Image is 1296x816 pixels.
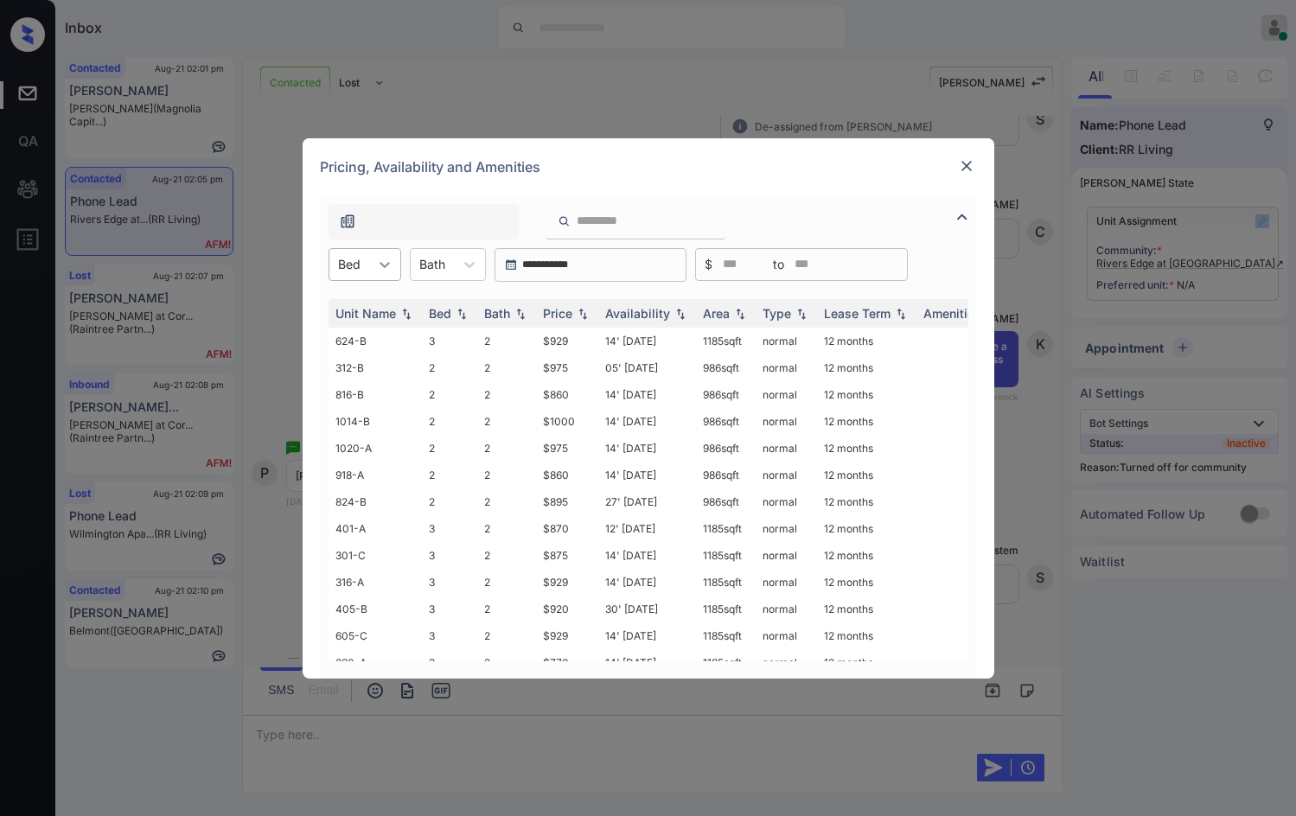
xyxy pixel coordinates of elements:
td: 1185 sqft [696,328,756,354]
td: normal [756,622,817,649]
td: $860 [536,381,598,408]
td: 1185 sqft [696,569,756,596]
td: $929 [536,328,598,354]
img: sorting [672,307,689,319]
td: 3 [422,596,477,622]
td: 14' [DATE] [598,408,696,435]
img: sorting [731,307,749,319]
td: 986 sqft [696,354,756,381]
td: 12 months [817,542,916,569]
td: 1185 sqft [696,622,756,649]
div: Pricing, Availability and Amenities [303,138,994,195]
td: 2 [477,596,536,622]
td: 2 [422,354,477,381]
td: 14' [DATE] [598,622,696,649]
td: 12 months [817,435,916,462]
td: 605-C [329,622,422,649]
td: 2 [477,542,536,569]
td: 220-A [329,649,422,676]
td: 14' [DATE] [598,542,696,569]
div: Price [543,306,572,321]
td: 986 sqft [696,462,756,488]
img: icon-zuma [558,214,571,229]
td: 816-B [329,381,422,408]
td: 2 [422,488,477,515]
td: 12 months [817,354,916,381]
td: 2 [477,622,536,649]
td: $1000 [536,408,598,435]
div: Amenities [923,306,981,321]
td: 2 [477,569,536,596]
td: normal [756,328,817,354]
td: 2 [422,435,477,462]
td: normal [756,649,817,676]
img: sorting [793,307,810,319]
img: icon-zuma [339,213,356,230]
td: 624-B [329,328,422,354]
td: normal [756,435,817,462]
div: Unit Name [335,306,396,321]
td: 1185 sqft [696,542,756,569]
td: 405-B [329,596,422,622]
td: $870 [536,515,598,542]
td: 301-C [329,542,422,569]
td: 3 [422,515,477,542]
td: $975 [536,435,598,462]
td: 312-B [329,354,422,381]
td: 1185 sqft [696,515,756,542]
td: 1020-A [329,435,422,462]
td: 2 [422,381,477,408]
td: normal [756,569,817,596]
td: $920 [536,596,598,622]
td: 2 [477,408,536,435]
td: 30' [DATE] [598,596,696,622]
td: 12 months [817,515,916,542]
div: Lease Term [824,306,891,321]
td: $860 [536,462,598,488]
td: 1185 sqft [696,596,756,622]
td: 1014-B [329,408,422,435]
img: sorting [892,307,910,319]
td: normal [756,488,817,515]
td: normal [756,462,817,488]
td: 3 [422,649,477,676]
img: sorting [453,307,470,319]
td: 3 [422,542,477,569]
td: 2 [477,462,536,488]
td: 14' [DATE] [598,381,696,408]
td: 12 months [817,569,916,596]
td: 986 sqft [696,381,756,408]
td: 986 sqft [696,435,756,462]
td: 2 [477,649,536,676]
td: 14' [DATE] [598,569,696,596]
td: 3 [422,569,477,596]
div: Area [703,306,730,321]
td: normal [756,408,817,435]
td: 12 months [817,462,916,488]
td: 12 months [817,622,916,649]
img: close [958,157,975,175]
td: 12' [DATE] [598,515,696,542]
div: Availability [605,306,670,321]
td: 986 sqft [696,408,756,435]
td: 12 months [817,596,916,622]
td: 14' [DATE] [598,435,696,462]
td: $770 [536,649,598,676]
td: 918-A [329,462,422,488]
td: normal [756,596,817,622]
td: 12 months [817,408,916,435]
td: $895 [536,488,598,515]
td: $975 [536,354,598,381]
td: 2 [477,354,536,381]
td: 2 [422,408,477,435]
td: 1185 sqft [696,649,756,676]
td: 12 months [817,649,916,676]
td: 2 [477,515,536,542]
td: $929 [536,569,598,596]
td: 3 [422,328,477,354]
img: sorting [512,307,529,319]
td: 401-A [329,515,422,542]
td: 986 sqft [696,488,756,515]
td: 12 months [817,328,916,354]
td: 2 [477,328,536,354]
